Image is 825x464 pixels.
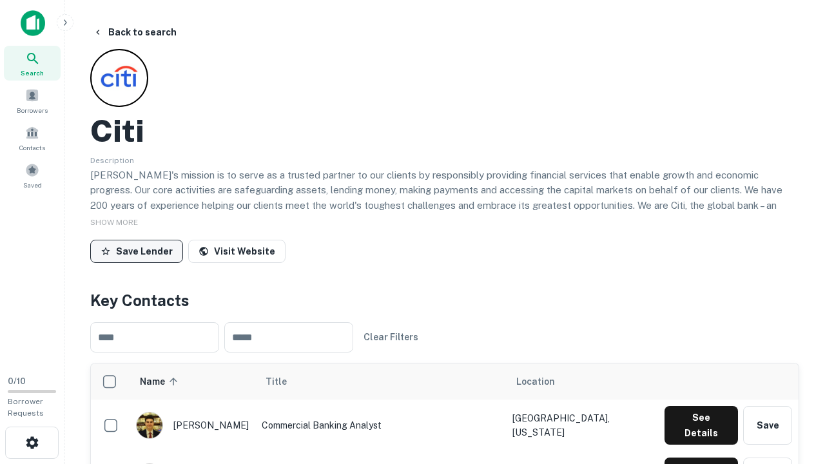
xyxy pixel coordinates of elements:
span: Name [140,374,182,389]
img: 1753279374948 [137,412,162,438]
span: SHOW MORE [90,218,138,227]
button: See Details [665,406,738,445]
a: Search [4,46,61,81]
button: Clear Filters [358,325,423,349]
span: Search [21,68,44,78]
span: 0 / 10 [8,376,26,386]
span: Contacts [19,142,45,153]
button: Save [743,406,792,445]
a: Visit Website [188,240,286,263]
span: Borrowers [17,105,48,115]
h2: Citi [90,112,144,150]
iframe: Chat Widget [761,361,825,423]
th: Title [255,363,506,400]
a: Saved [4,158,61,193]
p: [PERSON_NAME]'s mission is to serve as a trusted partner to our clients by responsibly providing ... [90,168,799,244]
span: Location [516,374,555,389]
span: Description [90,156,134,165]
a: Contacts [4,121,61,155]
th: Location [506,363,658,400]
h4: Key Contacts [90,289,799,312]
span: Saved [23,180,42,190]
span: Title [266,374,304,389]
th: Name [130,363,255,400]
span: Borrower Requests [8,397,44,418]
button: Save Lender [90,240,183,263]
img: capitalize-icon.png [21,10,45,36]
td: Commercial Banking Analyst [255,400,506,451]
a: Borrowers [4,83,61,118]
td: [GEOGRAPHIC_DATA], [US_STATE] [506,400,658,451]
button: Back to search [88,21,182,44]
div: [PERSON_NAME] [136,412,249,439]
